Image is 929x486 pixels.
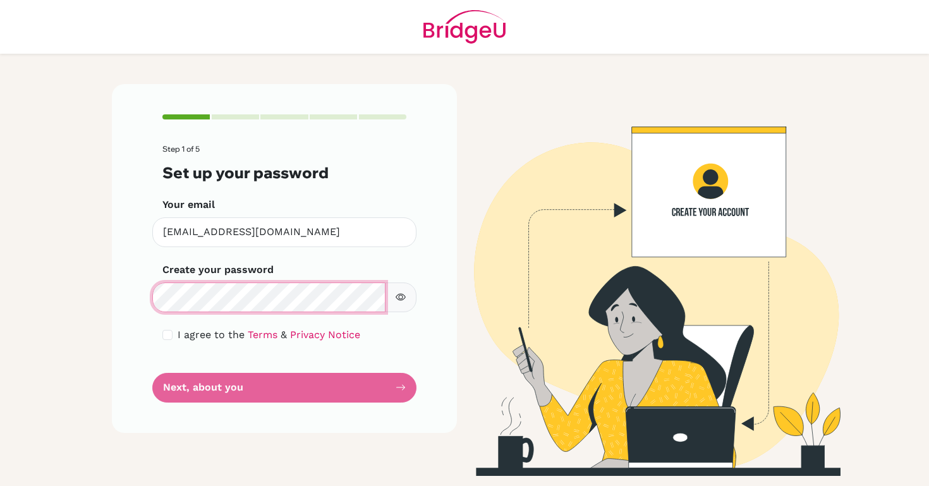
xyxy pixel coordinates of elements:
span: Step 1 of 5 [162,144,200,154]
label: Your email [162,197,215,212]
span: I agree to the [178,329,245,341]
h3: Set up your password [162,164,406,182]
input: Insert your email* [152,217,416,247]
a: Terms [248,329,277,341]
a: Privacy Notice [290,329,360,341]
span: & [281,329,287,341]
label: Create your password [162,262,274,277]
